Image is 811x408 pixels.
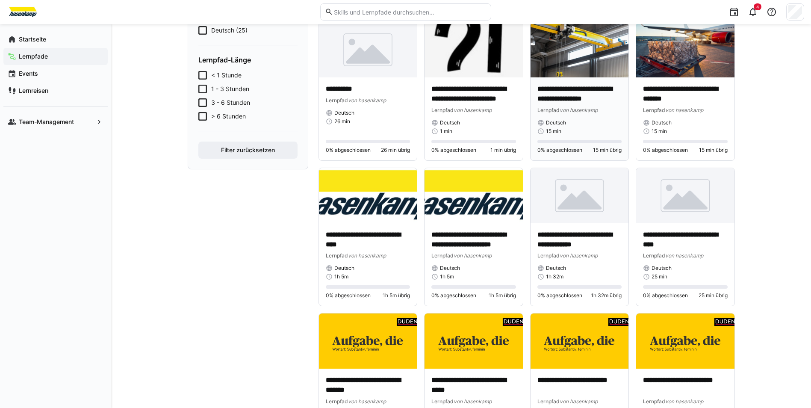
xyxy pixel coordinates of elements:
button: Filter zurücksetzen [198,142,298,159]
span: Lernpfad [537,252,560,259]
span: > 6 Stunden [211,112,246,121]
span: Lernpfad [537,398,560,405]
span: Lernpfad [431,107,454,113]
span: Lernpfad [643,107,665,113]
span: 15 min übrig [593,147,622,154]
input: Skills und Lernpfade durchsuchen… [333,8,486,16]
h4: Lernpfad-Länge [198,56,298,64]
span: 25 min [652,273,667,280]
span: von hasenkamp [560,398,598,405]
span: Deutsch [546,265,566,272]
img: image [319,22,417,77]
span: von hasenkamp [665,398,703,405]
span: Deutsch [652,265,672,272]
img: image [531,22,629,77]
span: 0% abgeschlossen [431,292,476,299]
span: 0% abgeschlossen [326,292,371,299]
span: von hasenkamp [665,252,703,259]
span: 26 min [334,118,350,125]
span: 25 min übrig [699,292,728,299]
span: Lernpfad [326,398,348,405]
img: image [425,22,523,77]
img: image [531,313,629,369]
img: image [636,168,734,223]
span: Filter zurücksetzen [220,146,276,154]
span: 1h 32m übrig [591,292,622,299]
span: 3 - 6 Stunden [211,98,250,107]
span: 1h 5m übrig [383,292,410,299]
span: 1 - 3 Stunden [211,85,249,93]
span: 15 min [546,128,561,135]
span: Deutsch [546,119,566,126]
span: von hasenkamp [560,252,598,259]
span: Lernpfad [326,252,348,259]
span: 26 min übrig [381,147,410,154]
span: von hasenkamp [560,107,598,113]
img: image [319,168,417,223]
img: image [425,313,523,369]
span: 0% abgeschlossen [326,147,371,154]
span: Lernpfad [643,398,665,405]
span: 4 [756,4,759,9]
span: Lernpfad [431,398,454,405]
img: image [531,168,629,223]
span: 1h 5m übrig [489,292,516,299]
span: Deutsch [334,109,354,116]
img: image [636,22,734,77]
span: von hasenkamp [348,97,386,103]
span: Deutsch [334,265,354,272]
span: von hasenkamp [454,398,492,405]
span: 0% abgeschlossen [537,147,582,154]
span: 1 min [440,128,452,135]
span: Deutsch (25) [211,26,248,35]
span: Lernpfad [643,252,665,259]
span: 0% abgeschlossen [643,292,688,299]
img: image [319,313,417,369]
span: Lernpfad [431,252,454,259]
span: 0% abgeschlossen [537,292,582,299]
span: Deutsch [440,265,460,272]
span: 1h 5m [440,273,454,280]
span: 15 min [652,128,667,135]
span: Lernpfad [537,107,560,113]
span: 15 min übrig [699,147,728,154]
span: 1h 32m [546,273,563,280]
img: image [636,313,734,369]
span: 1h 5m [334,273,348,280]
span: Deutsch [652,119,672,126]
img: image [425,168,523,223]
span: 0% abgeschlossen [431,147,476,154]
span: 0% abgeschlossen [643,147,688,154]
span: von hasenkamp [454,107,492,113]
span: Deutsch [440,119,460,126]
span: < 1 Stunde [211,71,242,80]
span: Lernpfad [326,97,348,103]
span: von hasenkamp [348,398,386,405]
span: von hasenkamp [454,252,492,259]
span: 1 min übrig [490,147,516,154]
span: von hasenkamp [348,252,386,259]
span: von hasenkamp [665,107,703,113]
